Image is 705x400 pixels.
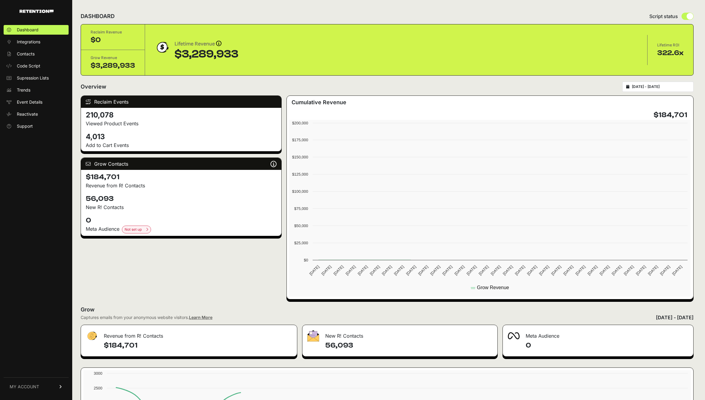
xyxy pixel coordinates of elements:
[86,110,277,120] h4: 210,078
[292,172,308,177] text: $125,000
[526,341,688,350] h4: 0
[86,120,277,127] p: Viewed Product Events
[86,216,277,225] h4: 0
[611,264,623,276] text: [DATE]
[369,264,381,276] text: [DATE]
[17,27,39,33] span: Dashboard
[635,264,647,276] text: [DATE]
[81,96,281,108] div: Reclaim Events
[393,264,405,276] text: [DATE]
[294,223,308,228] text: $50,000
[294,241,308,245] text: $25,000
[20,10,54,13] img: Retention.com
[550,264,562,276] text: [DATE]
[175,40,238,48] div: Lifetime Revenue
[502,264,514,276] text: [DATE]
[81,305,694,314] h2: Grow
[503,325,693,343] div: Meta Audience
[91,35,135,45] div: $0
[454,264,465,276] text: [DATE]
[86,182,277,189] p: Revenue from R! Contacts
[86,204,277,211] p: New R! Contacts
[81,314,212,320] div: Captures emails from your anonymous website visitors.
[81,158,281,170] div: Grow Contacts
[292,138,308,142] text: $175,000
[86,172,277,182] h4: $184,701
[599,264,611,276] text: [DATE]
[429,264,441,276] text: [DATE]
[17,63,40,69] span: Code Script
[81,325,297,343] div: Revenue from R! Contacts
[4,109,69,119] a: Reactivate
[292,189,308,194] text: $100,000
[587,264,598,276] text: [DATE]
[4,73,69,83] a: Supression Lists
[4,49,69,59] a: Contacts
[4,61,69,71] a: Code Script
[508,332,520,339] img: fa-meta-2f981b61bb99beabf952f7030308934f19ce035c18b003e963880cc3fabeebb7.png
[526,264,538,276] text: [DATE]
[4,377,69,396] a: MY ACCOUNT
[302,325,497,343] div: New R! Contacts
[4,85,69,95] a: Trends
[654,110,687,120] h4: $184,701
[81,12,115,20] h2: DASHBOARD
[4,25,69,35] a: Dashboard
[86,194,277,204] h4: 56,093
[94,371,102,376] text: 3000
[325,341,492,350] h4: 56,093
[514,264,526,276] text: [DATE]
[17,87,30,93] span: Trends
[538,264,550,276] text: [DATE]
[333,264,345,276] text: [DATE]
[478,264,490,276] text: [DATE]
[623,264,635,276] text: [DATE]
[671,264,683,276] text: [DATE]
[308,264,320,276] text: [DATE]
[17,51,35,57] span: Contacts
[381,264,393,276] text: [DATE]
[86,330,98,342] img: fa-dollar-13500eef13a19c4ab2b9ed9ad552e47b0d9fc28b02b83b90ba0e00f96d6372e9.png
[292,121,308,125] text: $200,000
[91,55,135,61] div: Grow Revenue
[17,39,40,45] span: Integrations
[155,40,170,55] img: dollar-coin-05c43ed7efb7bc0c12610022525b4bbbb207c7efeef5aecc26f025e68dcafac9.png
[405,264,417,276] text: [DATE]
[17,111,38,117] span: Reactivate
[4,97,69,107] a: Event Details
[656,314,694,321] div: [DATE] - [DATE]
[657,48,684,58] div: 322.6x
[307,330,319,342] img: fa-envelope-19ae18322b30453b285274b1b8af3d052b27d846a4fbe8435d1a52b978f639a2.png
[320,264,332,276] text: [DATE]
[657,42,684,48] div: Lifetime ROI
[357,264,369,276] text: [DATE]
[575,264,586,276] text: [DATE]
[647,264,659,276] text: [DATE]
[562,264,574,276] text: [DATE]
[91,29,135,35] div: Reclaim Revenue
[304,258,308,262] text: $0
[292,155,308,159] text: $150,000
[81,83,106,91] h2: Overview
[10,384,39,390] span: MY ACCOUNT
[345,264,357,276] text: [DATE]
[94,386,102,390] text: 2500
[490,264,502,276] text: [DATE]
[4,37,69,47] a: Integrations
[441,264,453,276] text: [DATE]
[91,61,135,70] div: $3,289,933
[417,264,429,276] text: [DATE]
[659,264,671,276] text: [DATE]
[649,13,678,20] span: Script status
[466,264,478,276] text: [DATE]
[104,341,292,350] h4: $184,701
[294,206,308,211] text: $75,000
[292,98,346,107] h3: Cumulative Revenue
[189,315,212,320] a: Learn More
[175,48,238,60] div: $3,289,933
[17,99,42,105] span: Event Details
[86,132,277,142] h4: 4,013
[477,285,509,290] text: Grow Revenue
[86,142,277,149] p: Add to Cart Events
[17,75,49,81] span: Supression Lists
